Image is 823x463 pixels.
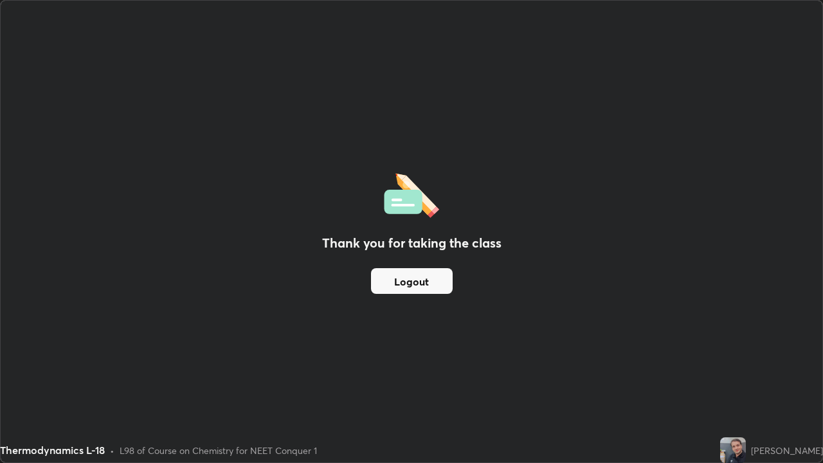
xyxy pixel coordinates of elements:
div: • [110,444,114,457]
h2: Thank you for taking the class [322,233,502,253]
button: Logout [371,268,453,294]
img: offlineFeedback.1438e8b3.svg [384,169,439,218]
div: [PERSON_NAME] [751,444,823,457]
div: L98 of Course on Chemistry for NEET Conquer 1 [120,444,317,457]
img: fddf6cf3939e4568b1f7e55d744ec7a9.jpg [720,437,746,463]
